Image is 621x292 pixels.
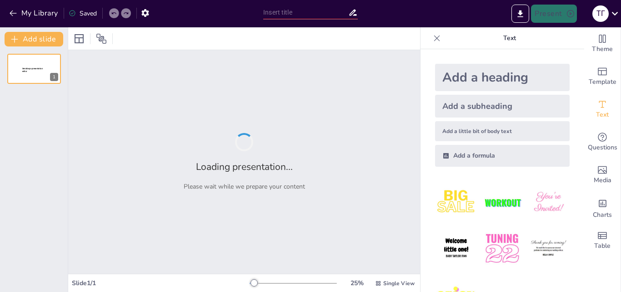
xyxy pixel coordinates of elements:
button: Add slide [5,32,63,46]
div: 1 [50,73,58,81]
div: Saved [69,9,97,18]
div: Get real-time input from your audience [584,126,621,159]
div: Change the overall theme [584,27,621,60]
div: Add a little bit of body text [435,121,570,141]
button: My Library [7,6,62,20]
span: Table [594,241,611,251]
div: Add a formula [435,145,570,167]
div: Т Г [592,5,609,22]
span: Sendsteps presentation editor [22,67,43,72]
p: Text [444,27,575,49]
div: 1 [7,54,61,84]
span: Single View [383,280,415,287]
span: Text [596,110,609,120]
div: Add text boxes [584,93,621,126]
img: 4.jpeg [435,227,477,270]
div: Add a table [584,224,621,257]
span: Questions [588,143,617,153]
div: Layout [72,31,86,46]
img: 2.jpeg [481,181,523,224]
img: 5.jpeg [481,227,523,270]
div: Slide 1 / 1 [72,279,250,287]
p: Please wait while we prepare your content [184,182,305,191]
img: 1.jpeg [435,181,477,224]
img: 6.jpeg [527,227,570,270]
span: Theme [592,44,613,54]
div: Add ready made slides [584,60,621,93]
input: Insert title [263,6,348,19]
div: Add charts and graphs [584,191,621,224]
h2: Loading presentation... [196,160,293,173]
div: 25 % [346,279,368,287]
button: Т Г [592,5,609,23]
div: Add images, graphics, shapes or video [584,159,621,191]
span: Position [96,33,107,44]
button: Present [531,5,576,23]
span: Charts [593,210,612,220]
div: Add a subheading [435,95,570,118]
span: Template [589,77,616,87]
div: Add a heading [435,64,570,91]
button: Export to PowerPoint [511,5,529,23]
img: 3.jpeg [527,181,570,224]
span: Media [594,175,611,185]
